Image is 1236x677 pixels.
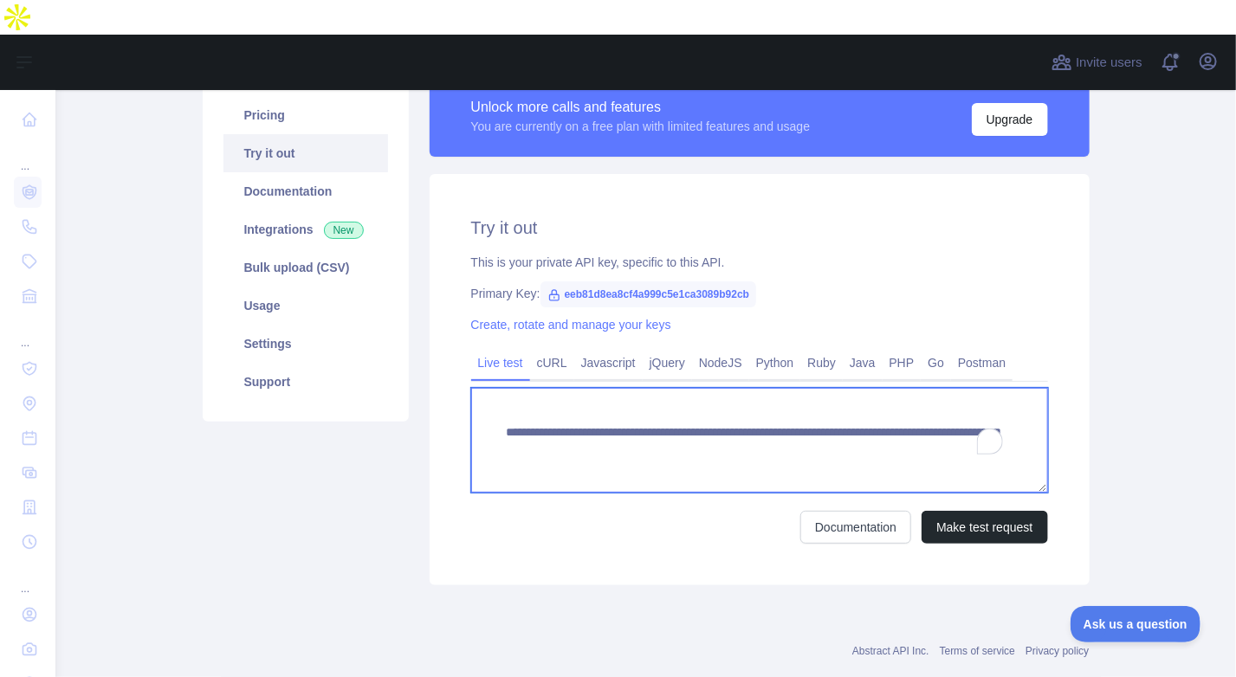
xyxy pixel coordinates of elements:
[223,96,388,134] a: Pricing
[191,102,292,113] div: Keywords by Traffic
[530,349,574,377] a: cURL
[223,363,388,401] a: Support
[471,216,1048,240] h2: Try it out
[45,45,191,59] div: Domain: [DOMAIN_NAME]
[223,287,388,325] a: Usage
[49,28,85,42] div: v 4.0.25
[749,349,801,377] a: Python
[843,349,883,377] a: Java
[800,349,843,377] a: Ruby
[223,325,388,363] a: Settings
[471,285,1048,302] div: Primary Key:
[14,139,42,173] div: ...
[14,561,42,596] div: ...
[1026,645,1089,657] a: Privacy policy
[471,318,671,332] a: Create, rotate and manage your keys
[47,100,61,114] img: tab_domain_overview_orange.svg
[471,388,1048,493] textarea: To enrich screen reader interactions, please activate Accessibility in Grammarly extension settings
[471,118,811,135] div: You are currently on a free plan with limited features and usage
[800,511,911,544] a: Documentation
[692,349,749,377] a: NodeJS
[223,134,388,172] a: Try it out
[643,349,692,377] a: jQuery
[1048,48,1146,76] button: Invite users
[1071,606,1201,642] iframe: Toggle Customer Support
[28,45,42,59] img: website_grey.svg
[28,28,42,42] img: logo_orange.svg
[940,645,1015,657] a: Terms of service
[223,210,388,248] a: Integrations New
[540,281,757,307] span: eeb81d8ea8cf4a999c5e1ca3089b92cb
[324,222,364,239] span: New
[172,100,186,114] img: tab_keywords_by_traffic_grey.svg
[471,254,1048,271] div: This is your private API key, specific to this API.
[972,103,1048,136] button: Upgrade
[66,102,155,113] div: Domain Overview
[471,349,530,377] a: Live test
[223,248,388,287] a: Bulk upload (CSV)
[922,511,1047,544] button: Make test request
[921,349,951,377] a: Go
[471,97,811,118] div: Unlock more calls and features
[14,315,42,350] div: ...
[951,349,1013,377] a: Postman
[1076,53,1142,73] span: Invite users
[883,349,922,377] a: PHP
[574,349,643,377] a: Javascript
[852,645,929,657] a: Abstract API Inc.
[223,172,388,210] a: Documentation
